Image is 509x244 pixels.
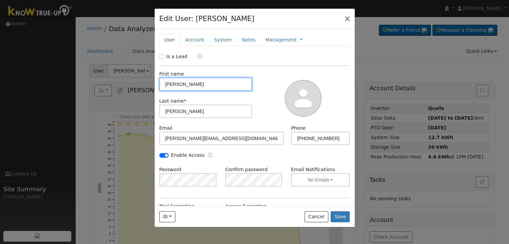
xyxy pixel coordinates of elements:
[237,34,260,46] a: Notes
[192,53,202,61] a: Lead
[265,36,296,43] a: Management
[291,125,306,132] label: Phone
[291,173,350,187] button: No Emails
[159,125,172,132] label: Email
[159,54,164,59] input: Is a Lead
[159,98,186,105] label: Last name
[209,34,237,46] a: System
[180,34,209,46] a: Account
[159,211,176,223] button: jeff_urrutia@yahoo.com
[331,211,350,223] button: Save
[208,152,213,159] a: Enable Access
[225,203,267,210] label: Access Expiration
[159,34,180,46] a: User
[159,13,255,24] h4: Edit User: [PERSON_NAME]
[159,203,194,210] label: Trial Expiration
[291,166,350,173] label: Email Notifications
[159,166,181,173] label: Password
[225,166,268,173] label: Confirm password
[305,211,328,223] button: Cancel
[166,53,187,60] label: Is a Lead
[171,152,205,159] label: Enable Access
[159,71,184,78] label: First name
[184,98,186,104] span: Required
